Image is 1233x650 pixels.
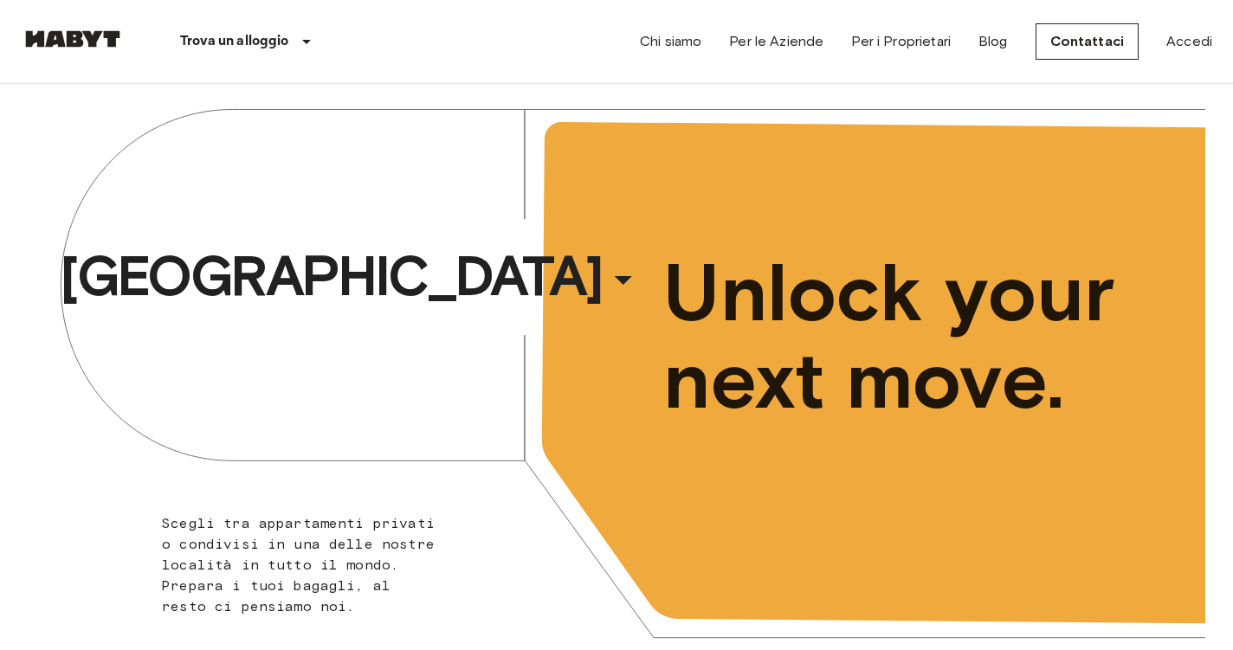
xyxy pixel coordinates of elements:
a: Per le Aziende [729,31,823,52]
a: Contattaci [1036,23,1139,60]
span: [GEOGRAPHIC_DATA] [60,241,602,311]
a: Accedi [1166,31,1212,52]
a: Blog [978,31,1008,52]
p: Trova un alloggio [180,31,289,52]
a: Chi siamo [640,31,701,52]
a: Per i Proprietari [851,31,951,52]
img: Habyt [21,30,125,48]
button: [GEOGRAPHIC_DATA] [53,236,650,316]
span: Scegli tra appartamenti privati o condivisi in una delle nostre località in tutto il mondo. Prepa... [162,515,435,615]
span: Unlock your next move. [663,249,1134,424]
